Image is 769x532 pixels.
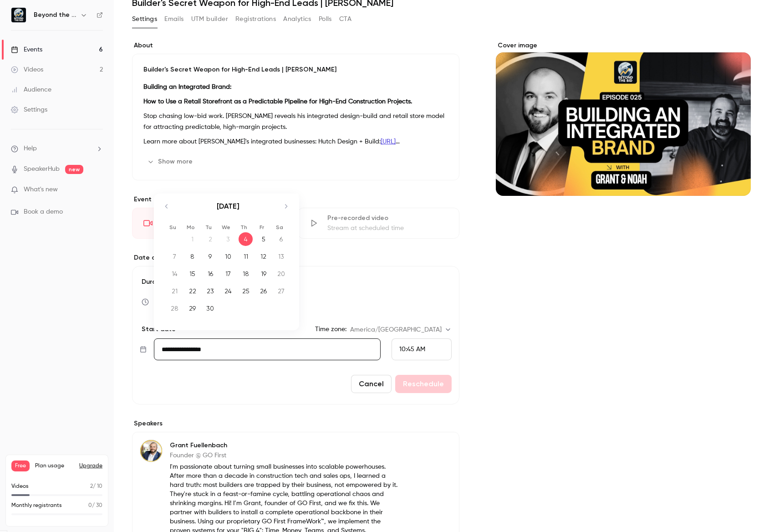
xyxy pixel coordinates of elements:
[239,284,253,298] div: 25
[201,230,219,248] td: Not available. Tuesday, September 2, 2025
[221,232,235,246] div: 3
[185,232,199,246] div: 1
[170,451,400,460] p: Founder @ GO First
[235,12,276,26] button: Registrations
[24,144,37,153] span: Help
[92,186,103,194] iframe: Noticeable Trigger
[274,250,288,263] div: 13
[496,41,751,50] label: Cover image
[140,440,162,462] img: Grant Fuellenbach
[351,375,392,393] button: Cancel
[24,164,60,174] a: SpeakerHub
[183,265,201,282] td: Monday, September 15, 2025
[191,12,228,26] button: UTM builder
[283,12,311,26] button: Analytics
[132,253,459,262] label: Date and time
[132,419,459,428] label: Speakers
[183,230,201,248] td: Not available. Monday, September 1, 2025
[221,284,235,298] div: 24
[90,484,93,489] span: 2
[11,482,29,491] p: Videos
[132,41,459,50] label: About
[496,41,751,196] section: Cover image
[11,85,51,94] div: Audience
[255,265,272,282] td: Friday, September 19, 2025
[219,248,237,265] td: Wednesday, September 10, 2025
[201,248,219,265] td: Tuesday, September 9, 2025
[260,224,264,230] small: Fr
[298,208,460,239] div: Pre-recorded videoStream at scheduled time
[143,154,198,169] button: Show more
[11,501,62,510] p: Monthly registrants
[339,12,351,26] button: CTA
[140,277,452,286] label: Duration
[221,250,235,263] div: 10
[168,302,182,315] div: 28
[203,232,217,246] div: 2
[256,284,270,298] div: 26
[185,302,199,315] div: 29
[164,12,183,26] button: Emails
[185,250,199,263] div: 8
[392,338,452,360] div: From
[276,224,283,230] small: Sa
[237,265,255,282] td: Thursday, September 18, 2025
[256,267,270,281] div: 19
[255,230,272,248] td: Friday, September 5, 2025
[319,12,332,26] button: Polls
[154,338,381,360] input: Tue, Feb 17, 2026
[222,224,230,230] small: We
[154,194,299,326] div: Calendar
[168,267,182,281] div: 14
[350,325,452,334] div: America/[GEOGRAPHIC_DATA]
[79,462,102,470] button: Upgrade
[237,248,255,265] td: Thursday, September 11, 2025
[65,165,83,174] span: new
[185,284,199,298] div: 22
[327,214,448,223] div: Pre-recorded video
[239,250,253,263] div: 11
[315,325,346,334] label: Time zone:
[272,282,290,300] td: Saturday, September 27, 2025
[140,325,176,334] p: Start date
[201,282,219,300] td: Tuesday, September 23, 2025
[205,224,212,230] small: Tu
[166,300,183,317] td: Sunday, September 28, 2025
[201,265,219,282] td: Tuesday, September 16, 2025
[166,282,183,300] td: Sunday, September 21, 2025
[143,84,231,90] strong: Building an Integrated Brand:
[166,248,183,265] td: Sunday, September 7, 2025
[187,224,195,230] small: Mo
[24,185,58,194] span: What's new
[11,460,30,471] span: Free
[272,230,290,248] td: Saturday, September 6, 2025
[274,284,288,298] div: 27
[143,136,448,147] p: Learn more about [PERSON_NAME]'s integrated businesses: Hutch Design + Build: Hutch Home Co.:
[168,284,182,298] div: 21
[255,282,272,300] td: Friday, September 26, 2025
[203,267,217,281] div: 16
[219,230,237,248] td: Not available. Wednesday, September 3, 2025
[11,8,26,22] img: Beyond the Bid
[272,265,290,282] td: Saturday, September 20, 2025
[143,111,448,133] p: Stop chasing low-bid work. [PERSON_NAME] reveals his integrated design-build and retail store mod...
[272,248,290,265] td: Saturday, September 13, 2025
[221,267,235,281] div: 17
[143,65,448,74] p: Builder's Secret Weapon for High-End Leads | [PERSON_NAME]
[201,300,219,317] td: Tuesday, September 30, 2025
[90,482,102,491] p: / 10
[185,267,199,281] div: 15
[219,282,237,300] td: Wednesday, September 24, 2025
[240,224,247,230] small: Th
[166,265,183,282] td: Sunday, September 14, 2025
[35,462,74,470] span: Plan usage
[34,10,76,20] h6: Beyond the Bid
[217,202,239,210] strong: [DATE]
[183,282,201,300] td: Monday, September 22, 2025
[11,45,42,54] div: Events
[169,224,176,230] small: Su
[239,232,253,246] div: 4
[203,250,217,263] div: 9
[132,12,157,26] button: Settings
[203,302,217,315] div: 30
